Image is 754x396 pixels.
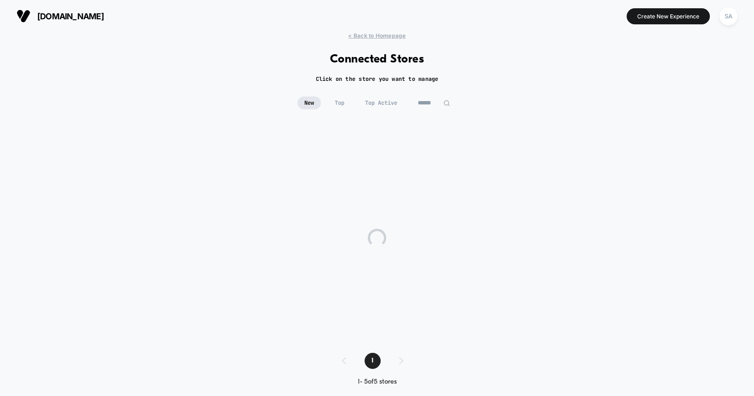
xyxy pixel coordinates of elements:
[14,9,107,23] button: [DOMAIN_NAME]
[37,11,104,21] span: [DOMAIN_NAME]
[330,53,424,66] h1: Connected Stores
[627,8,710,24] button: Create New Experience
[297,96,321,109] span: New
[17,9,30,23] img: Visually logo
[717,7,740,26] button: SA
[348,32,406,39] span: < Back to Homepage
[443,100,450,107] img: edit
[358,96,404,109] span: Top Active
[316,75,439,83] h2: Click on the store you want to manage
[720,7,737,25] div: SA
[328,96,351,109] span: Top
